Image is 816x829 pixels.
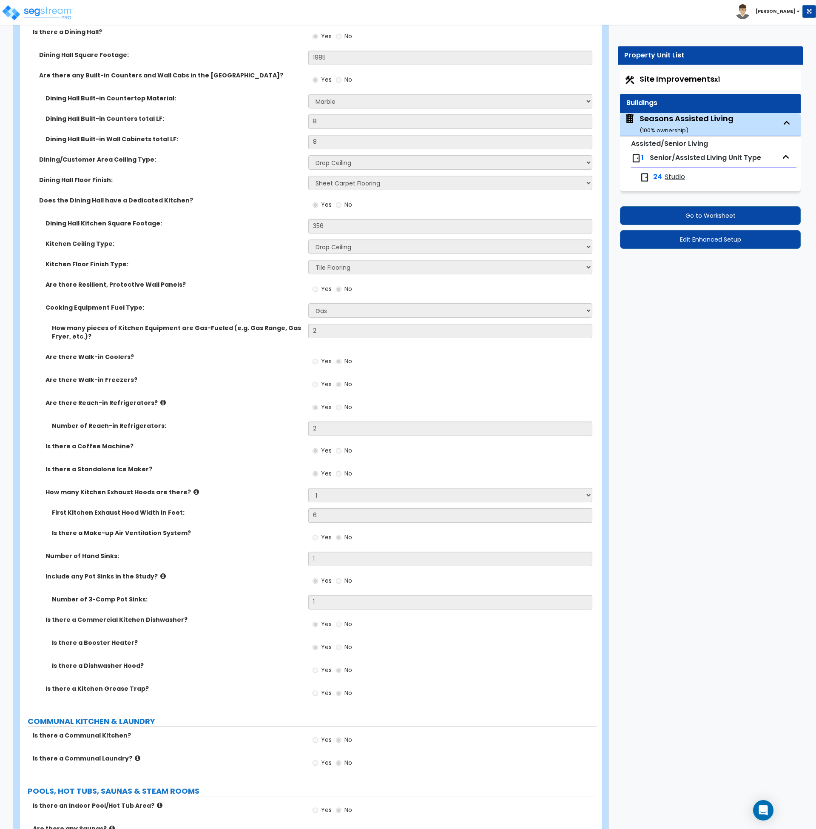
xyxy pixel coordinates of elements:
input: Yes [313,643,318,652]
input: No [336,32,341,41]
input: No [336,403,341,412]
label: Is there a Dining Hall? [33,28,302,36]
span: No [344,620,352,628]
label: Is there a Booster Heater? [52,638,302,647]
span: Studio [665,172,685,182]
i: click for more info! [160,399,166,406]
label: Cooking Equipment Fuel Type: [45,303,302,312]
small: ( 100 % ownership) [640,126,688,134]
label: Number of Hand Sinks: [45,552,302,560]
span: Yes [321,403,332,411]
img: door.png [631,153,641,163]
span: Yes [321,666,332,674]
span: No [344,380,352,388]
span: No [344,285,352,293]
label: Dining Hall Built-in Wall Cabinets total LF: [45,135,302,143]
label: Is there a Dishwasher Hood? [52,661,302,670]
label: Dining Hall Built-in Countertop Material: [45,94,302,103]
img: Construction.png [624,74,635,85]
label: Number of 3-Comp Pot Sinks: [52,595,302,604]
label: Is there a Communal Laundry? [33,754,302,763]
label: First Kitchen Exhaust Hood Width in Feet: [52,508,302,517]
input: Yes [313,576,318,586]
span: Yes [321,533,332,541]
span: Yes [321,735,332,744]
input: No [336,666,341,675]
input: Yes [313,620,318,629]
i: click for more info! [157,802,162,809]
label: Is there a Standalone Ice Maker? [45,465,302,473]
label: How many pieces of Kitchen Equipment are Gas-Fueled (e.g. Gas Range, Gas Fryer, etc.)? [52,324,302,341]
small: x1 [714,75,720,84]
input: Yes [313,380,318,389]
span: No [344,357,352,365]
button: Edit Enhanced Setup [620,230,801,249]
div: Property Unit List [624,51,796,60]
small: Assisted/Senior Living [631,139,708,148]
span: Senior/Assisted Living Unit Type [650,153,761,162]
label: Number of Reach-in Refrigerators: [52,422,302,430]
img: logo_pro_r.png [1,4,74,21]
span: No [344,446,352,455]
span: Site Improvements [640,74,720,84]
span: No [344,806,352,814]
input: No [336,689,341,698]
input: Yes [313,533,318,542]
input: No [336,533,341,542]
i: click for more info! [160,573,166,579]
label: Dining Hall Kitchen Square Footage: [45,219,302,228]
input: Yes [313,735,318,745]
input: Yes [313,806,318,815]
label: Kitchen Ceiling Type: [45,239,302,248]
input: No [336,643,341,652]
input: Yes [313,689,318,698]
input: No [336,806,341,815]
label: Is there a Coffee Machine? [45,442,302,450]
label: Dining Hall Floor Finish: [39,176,302,184]
label: COMMUNAL KITCHEN & LAUNDRY [28,716,597,727]
span: Yes [321,380,332,388]
label: Are there any Built-in Counters and Wall Cabs in the [GEOGRAPHIC_DATA]? [39,71,302,80]
label: Is there a Commercial Kitchen Dishwasher? [45,615,302,624]
span: 1 [641,153,644,162]
label: Is there a Make-up Air Ventilation System? [52,529,302,537]
label: Is there an Indoor Pool/Hot Tub Area? [33,801,302,810]
label: Is there a Kitchen Grease Trap? [45,684,302,693]
span: No [344,758,352,767]
label: Are there Walk-in Coolers? [45,353,302,361]
span: Yes [321,576,332,585]
input: Yes [313,666,318,675]
input: Yes [313,357,318,366]
span: No [344,735,352,744]
span: No [344,75,352,84]
span: Yes [321,200,332,209]
input: Yes [313,32,318,41]
label: Are there Resilient, Protective Wall Panels? [45,280,302,289]
input: Yes [313,469,318,479]
input: No [336,200,341,210]
input: No [336,380,341,389]
input: No [336,469,341,479]
i: click for more info! [193,489,199,495]
span: Yes [321,620,332,628]
span: Yes [321,446,332,455]
b: [PERSON_NAME] [756,8,796,14]
input: No [336,758,341,768]
input: Yes [313,403,318,412]
input: No [336,735,341,745]
span: Seasons Assisted Living [624,113,734,135]
label: Are there Walk-in Freezers? [45,376,302,384]
input: Yes [313,446,318,456]
span: Yes [321,689,332,697]
input: No [336,75,341,85]
div: Open Intercom Messenger [753,800,773,820]
div: Seasons Assisted Living [640,113,734,135]
label: Is there a Communal Kitchen? [33,731,302,740]
span: No [344,32,352,40]
label: Are there Reach-in Refrigerators? [45,399,302,407]
input: No [336,576,341,586]
span: 24 [653,172,662,182]
label: How many Kitchen Exhaust Hoods are there? [45,488,302,496]
span: Yes [321,643,332,651]
img: building.svg [624,113,635,124]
